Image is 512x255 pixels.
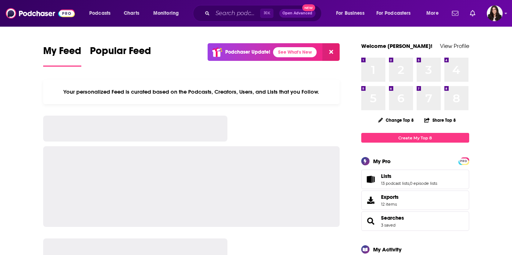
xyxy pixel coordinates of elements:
[373,158,391,165] div: My Pro
[381,194,399,200] span: Exports
[364,174,378,184] a: Lists
[487,5,503,21] img: User Profile
[279,9,316,18] button: Open AdvancedNew
[213,8,260,19] input: Search podcasts, credits, & more...
[302,4,315,11] span: New
[260,9,273,18] span: ⌘ K
[376,8,411,18] span: For Podcasters
[273,47,317,57] a: See What's New
[467,7,478,19] a: Show notifications dropdown
[459,158,468,164] span: PRO
[421,8,448,19] button: open menu
[43,45,81,67] a: My Feed
[459,158,468,164] a: PRO
[90,45,151,67] a: Popular Feed
[331,8,373,19] button: open menu
[282,12,312,15] span: Open Advanced
[119,8,144,19] a: Charts
[124,8,139,18] span: Charts
[43,80,340,104] div: Your personalized Feed is curated based on the Podcasts, Creators, Users, and Lists that you Follow.
[487,5,503,21] span: Logged in as RebeccaShapiro
[487,5,503,21] button: Show profile menu
[200,5,329,22] div: Search podcasts, credits, & more...
[90,45,151,61] span: Popular Feed
[381,223,395,228] a: 3 saved
[374,116,418,125] button: Change Top 8
[364,195,378,205] span: Exports
[372,8,421,19] button: open menu
[225,49,270,55] p: Podchaser Update!
[410,181,437,186] a: 0 episode lists
[440,42,469,49] a: View Profile
[361,191,469,210] a: Exports
[361,133,469,143] a: Create My Top 8
[409,181,410,186] span: ,
[148,8,188,19] button: open menu
[381,181,409,186] a: 13 podcast lists
[361,42,432,49] a: Welcome [PERSON_NAME]!
[449,7,461,19] a: Show notifications dropdown
[381,215,404,221] a: Searches
[381,173,391,179] span: Lists
[361,211,469,231] span: Searches
[381,173,437,179] a: Lists
[153,8,179,18] span: Monitoring
[84,8,120,19] button: open menu
[424,113,456,127] button: Share Top 8
[361,170,469,189] span: Lists
[364,216,378,226] a: Searches
[426,8,439,18] span: More
[336,8,364,18] span: For Business
[89,8,110,18] span: Podcasts
[373,246,402,253] div: My Activity
[381,202,399,207] span: 12 items
[6,6,75,20] img: Podchaser - Follow, Share and Rate Podcasts
[43,45,81,61] span: My Feed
